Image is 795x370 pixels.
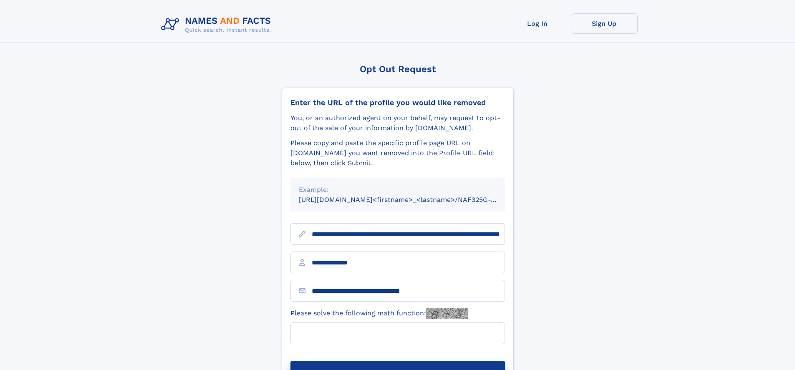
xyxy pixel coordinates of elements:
div: Enter the URL of the profile you would like removed [290,98,505,107]
img: Logo Names and Facts [158,13,278,36]
div: Opt Out Request [282,64,514,74]
label: Please solve the following math function: [290,308,468,319]
div: You, or an authorized agent on your behalf, may request to opt-out of the sale of your informatio... [290,113,505,133]
small: [URL][DOMAIN_NAME]<firstname>_<lastname>/NAF325G-xxxxxxxx [299,196,521,204]
div: Please copy and paste the specific profile page URL on [DOMAIN_NAME] you want removed into the Pr... [290,138,505,168]
a: Log In [504,13,571,34]
div: Example: [299,185,497,195]
a: Sign Up [571,13,638,34]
